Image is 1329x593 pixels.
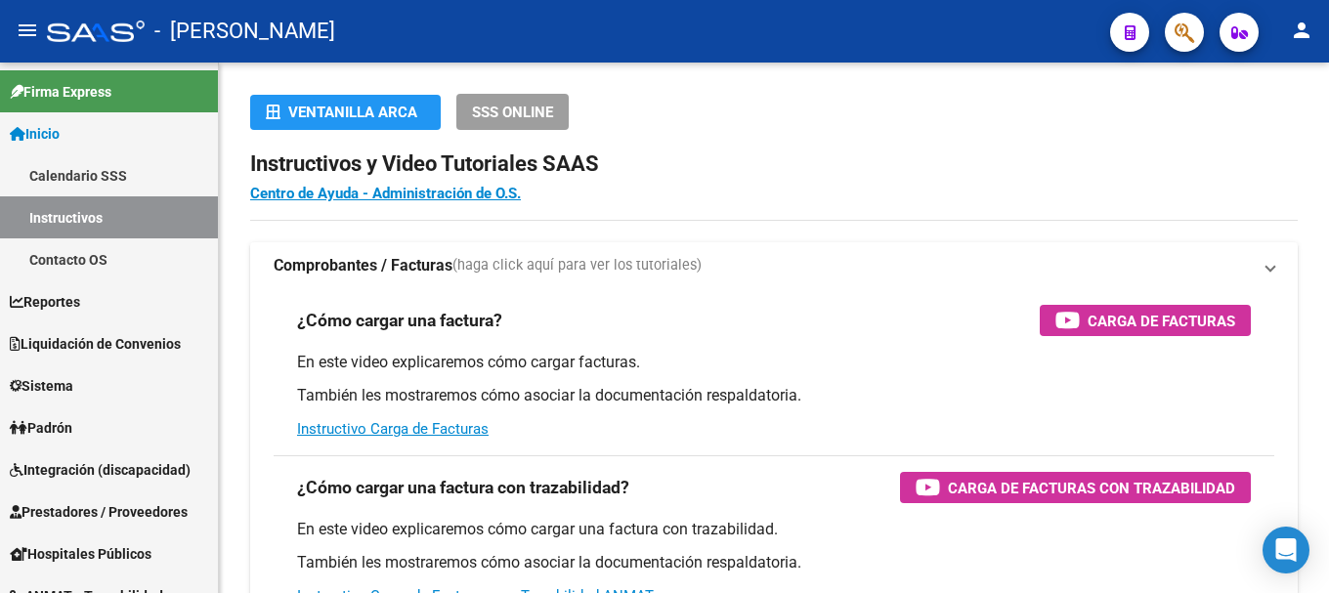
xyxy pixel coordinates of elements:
[10,81,111,103] span: Firma Express
[10,501,188,523] span: Prestadores / Proveedores
[274,255,452,276] strong: Comprobantes / Facturas
[10,459,191,481] span: Integración (discapacidad)
[10,375,73,397] span: Sistema
[250,95,441,130] button: Ventanilla ARCA
[250,146,1298,183] h2: Instructivos y Video Tutoriales SAAS
[154,10,335,53] span: - [PERSON_NAME]
[266,95,425,130] div: Ventanilla ARCA
[297,352,1251,373] p: En este video explicaremos cómo cargar facturas.
[1290,19,1313,42] mat-icon: person
[297,420,489,438] a: Instructivo Carga de Facturas
[297,385,1251,406] p: También les mostraremos cómo asociar la documentación respaldatoria.
[297,519,1251,540] p: En este video explicaremos cómo cargar una factura con trazabilidad.
[250,242,1298,289] mat-expansion-panel-header: Comprobantes / Facturas(haga click aquí para ver los tutoriales)
[10,543,151,565] span: Hospitales Públicos
[10,417,72,439] span: Padrón
[16,19,39,42] mat-icon: menu
[948,476,1235,500] span: Carga de Facturas con Trazabilidad
[250,185,521,202] a: Centro de Ayuda - Administración de O.S.
[10,291,80,313] span: Reportes
[1263,527,1309,573] div: Open Intercom Messenger
[472,104,553,121] span: SSS ONLINE
[297,474,629,501] h3: ¿Cómo cargar una factura con trazabilidad?
[1040,305,1251,336] button: Carga de Facturas
[10,123,60,145] span: Inicio
[10,333,181,355] span: Liquidación de Convenios
[297,307,502,334] h3: ¿Cómo cargar una factura?
[900,472,1251,503] button: Carga de Facturas con Trazabilidad
[1088,309,1235,333] span: Carga de Facturas
[297,552,1251,573] p: También les mostraremos cómo asociar la documentación respaldatoria.
[452,255,702,276] span: (haga click aquí para ver los tutoriales)
[456,94,569,130] button: SSS ONLINE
